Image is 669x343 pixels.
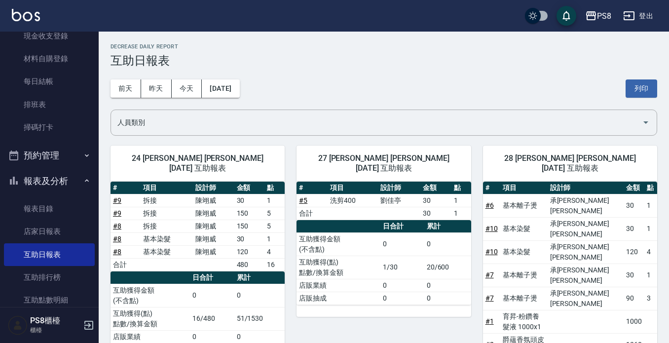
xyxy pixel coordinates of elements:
[122,153,273,173] span: 24 [PERSON_NAME] [PERSON_NAME] [DATE] 互助報表
[548,182,624,194] th: 設計師
[624,264,644,287] td: 30
[500,287,547,310] td: 基本離子燙
[548,217,624,240] td: 承[PERSON_NAME][PERSON_NAME]
[644,217,657,240] td: 1
[624,182,644,194] th: 金額
[328,194,378,207] td: 洗剪400
[193,194,234,207] td: 陳翊威
[141,232,193,245] td: 基本染髮
[4,93,95,116] a: 排班表
[380,256,424,279] td: 1/30
[378,194,420,207] td: 劉佳亭
[4,143,95,168] button: 預約管理
[328,182,378,194] th: 項目
[500,194,547,217] td: 基本離子燙
[193,207,234,220] td: 陳翊威
[380,279,424,292] td: 0
[485,201,494,209] a: #6
[113,209,121,217] a: #9
[548,240,624,264] td: 承[PERSON_NAME][PERSON_NAME]
[4,47,95,70] a: 材料自購登錄
[380,232,424,256] td: 0
[141,220,193,232] td: 拆接
[500,240,547,264] td: 基本染髮
[8,315,28,335] img: Person
[234,220,264,232] td: 150
[638,114,654,130] button: Open
[141,79,172,98] button: 昨天
[4,70,95,93] a: 每日結帳
[451,207,471,220] td: 1
[111,54,657,68] h3: 互助日報表
[424,232,471,256] td: 0
[264,182,285,194] th: 點
[190,284,234,307] td: 0
[172,79,202,98] button: 今天
[500,264,547,287] td: 基本離子燙
[297,279,380,292] td: 店販業績
[234,258,264,271] td: 480
[297,207,328,220] td: 合計
[297,256,380,279] td: 互助獲得(點) 點數/換算金額
[264,194,285,207] td: 1
[264,207,285,220] td: 5
[141,207,193,220] td: 拆接
[297,292,380,305] td: 店販抽成
[500,217,547,240] td: 基本染髮
[581,6,615,26] button: PS8
[190,330,234,343] td: 0
[4,266,95,289] a: 互助排行榜
[111,330,190,343] td: 店販業績
[420,207,451,220] td: 30
[4,289,95,311] a: 互助點數明細
[4,25,95,47] a: 現金收支登錄
[111,182,285,271] table: a dense table
[308,153,459,173] span: 27 [PERSON_NAME] [PERSON_NAME][DATE] 互助報表
[424,279,471,292] td: 0
[193,182,234,194] th: 設計師
[380,292,424,305] td: 0
[624,287,644,310] td: 90
[495,153,645,173] span: 28 [PERSON_NAME] [PERSON_NAME] [DATE] 互助報表
[141,194,193,207] td: 拆接
[193,245,234,258] td: 陳翊威
[113,222,121,230] a: #8
[141,182,193,194] th: 項目
[500,182,547,194] th: 項目
[111,307,190,330] td: 互助獲得(點) 點數/換算金額
[424,256,471,279] td: 20/600
[4,243,95,266] a: 互助日報表
[424,220,471,233] th: 累計
[644,287,657,310] td: 3
[420,194,451,207] td: 30
[115,114,638,131] input: 人員名稱
[190,271,234,284] th: 日合計
[485,317,494,325] a: #1
[597,10,611,22] div: PS8
[12,9,40,21] img: Logo
[485,248,498,256] a: #10
[424,292,471,305] td: 0
[380,220,424,233] th: 日合計
[264,220,285,232] td: 5
[297,220,471,305] table: a dense table
[111,182,141,194] th: #
[297,232,380,256] td: 互助獲得金額 (不含點)
[111,284,190,307] td: 互助獲得金額 (不含點)
[190,307,234,330] td: 16/480
[624,240,644,264] td: 120
[111,43,657,50] h2: Decrease Daily Report
[644,194,657,217] td: 1
[420,182,451,194] th: 金額
[4,197,95,220] a: 報表目錄
[264,232,285,245] td: 1
[644,240,657,264] td: 4
[234,245,264,258] td: 120
[141,245,193,258] td: 基本染髮
[485,225,498,232] a: #10
[234,207,264,220] td: 150
[234,284,285,307] td: 0
[644,182,657,194] th: 點
[619,7,657,25] button: 登出
[113,248,121,256] a: #8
